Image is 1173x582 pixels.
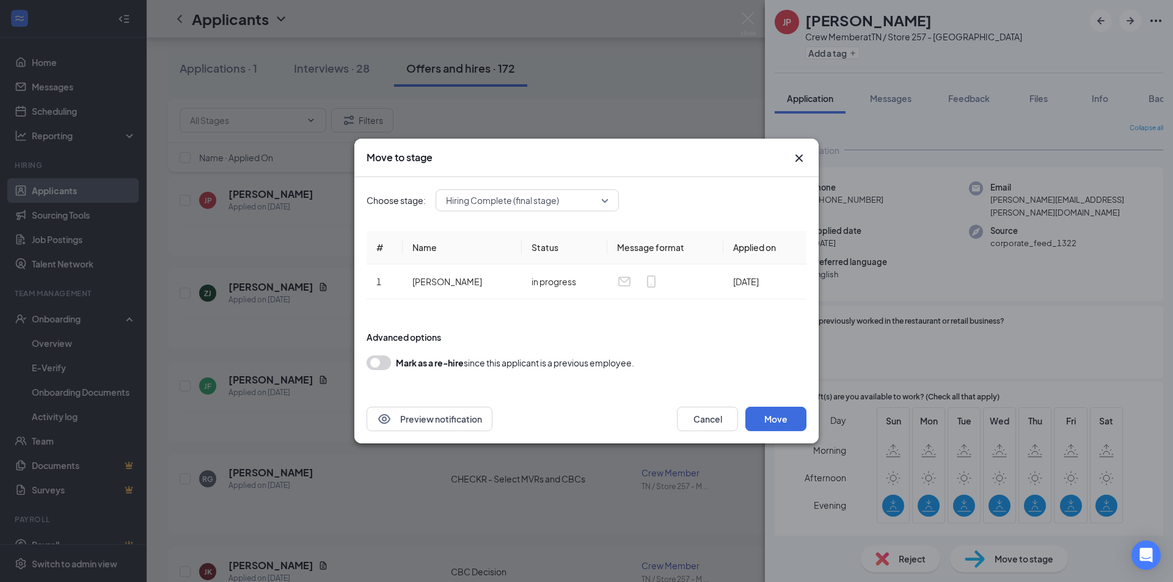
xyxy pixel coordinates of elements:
button: Cancel [677,407,738,431]
span: Hiring Complete (final stage) [446,191,559,209]
td: in progress [522,264,607,299]
h3: Move to stage [367,151,433,164]
span: Choose stage: [367,194,426,207]
svg: Eye [377,412,392,426]
th: # [367,231,403,264]
button: Move [745,407,806,431]
div: Advanced options [367,331,806,343]
th: Applied on [723,231,806,264]
b: Mark as a re-hire [396,357,464,368]
span: 1 [376,276,381,287]
td: [DATE] [723,264,806,299]
button: Close [792,151,806,166]
svg: Email [617,274,632,289]
svg: MobileSms [644,274,659,289]
div: Open Intercom Messenger [1131,540,1161,570]
button: EyePreview notification [367,407,492,431]
td: [PERSON_NAME] [403,264,522,299]
th: Name [403,231,522,264]
th: Message format [607,231,723,264]
th: Status [522,231,607,264]
div: since this applicant is a previous employee. [396,355,634,370]
svg: Cross [792,151,806,166]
